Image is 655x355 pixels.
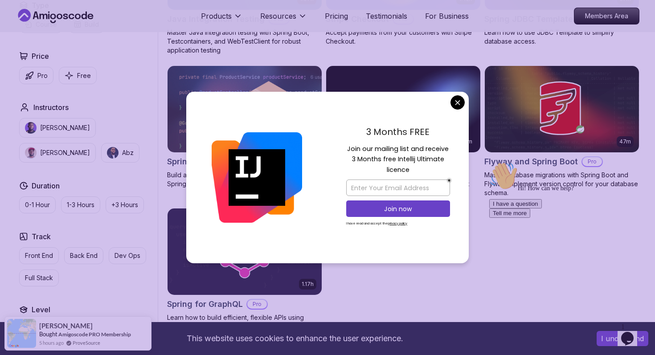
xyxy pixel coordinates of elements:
a: Members Area [574,8,639,24]
button: Accept cookies [597,331,648,346]
div: This website uses cookies to enhance the user experience. [7,329,583,348]
img: Spring for GraphQL card [168,208,322,295]
button: 0-1 Hour [19,196,56,213]
h2: Spring for GraphQL [167,298,243,310]
button: instructor img[PERSON_NAME] [19,118,96,138]
button: Products [201,11,242,29]
button: instructor imgAbz [101,143,139,163]
p: [PERSON_NAME] [40,123,90,132]
div: 👋Hi! How can we help?I have a questionTell me more [4,4,164,60]
a: Spring for GraphQL card1.17hSpring for GraphQLProLearn how to build efficient, flexible APIs usin... [167,208,322,340]
img: instructor img [25,147,37,159]
p: Resources [260,11,296,21]
img: instructor img [107,147,119,159]
iframe: chat widget [618,319,646,346]
p: Abz [122,148,134,157]
p: 1.17h [302,281,314,288]
button: I have a question [4,41,56,50]
a: Spring Boot Product API card2.09hSpring Boot Product APIProBuild a fully functional Product API f... [167,65,322,188]
a: Testimonials [366,11,407,21]
a: Amigoscode PRO Membership [58,331,131,338]
p: Dev Ops [115,251,140,260]
p: Pro [582,157,602,166]
span: 5 hours ago [39,339,64,347]
img: :wave: [4,4,32,32]
p: Back End [70,251,98,260]
h2: Track [32,231,51,242]
h2: Level [32,304,50,315]
a: Spring AI card54mSpring AIProWelcome to the Spring AI course! Learn to build intelligent applicat... [326,65,481,197]
p: [PERSON_NAME] [40,148,90,157]
p: Pro [247,300,267,309]
button: Full Stack [19,269,59,286]
img: Spring AI card [326,66,480,152]
span: Bought [39,331,57,338]
span: Hi! How can we help? [4,27,88,33]
button: +3 Hours [106,196,144,213]
p: Learn how to build efficient, flexible APIs using GraphQL and integrate them with modern front-en... [167,313,322,340]
a: Flyway and Spring Boot card47mFlyway and Spring BootProMaster database migrations with Spring Boo... [484,65,639,197]
a: Pricing [325,11,348,21]
button: Resources [260,11,307,29]
p: Free [77,71,91,80]
img: instructor img [25,122,37,134]
h2: Flyway and Spring Boot [484,155,578,168]
iframe: chat widget [486,158,646,315]
h2: Price [32,51,49,61]
p: 47m [619,138,631,145]
p: Learn how to use JDBC Template to simplify database access. [484,28,639,46]
p: Pro [37,71,48,80]
button: Tell me more [4,50,45,60]
p: Accept payments from your customers with Stripe Checkout. [326,28,481,46]
p: +3 Hours [111,200,138,209]
p: 0-1 Hour [25,200,50,209]
img: provesource social proof notification image [7,319,36,348]
button: Dev Ops [109,247,146,264]
h2: Spring Boot Product API [167,155,262,168]
img: Flyway and Spring Boot card [485,66,639,152]
p: Build a fully functional Product API from scratch with Spring Boot. [167,171,322,188]
h2: Instructors [33,102,69,113]
button: Free [59,67,97,84]
a: For Business [425,11,469,21]
button: Pro [19,67,53,84]
button: instructor img[PERSON_NAME] [19,143,96,163]
button: Back End [64,247,103,264]
button: 1-3 Hours [61,196,100,213]
p: Master Java integration testing with Spring Boot, Testcontainers, and WebTestClient for robust ap... [167,28,322,55]
img: Spring Boot Product API card [168,66,322,152]
p: Full Stack [25,273,53,282]
p: Front End [25,251,53,260]
button: Front End [19,247,59,264]
p: Master database migrations with Spring Boot and Flyway. Implement version control for your databa... [484,171,639,197]
p: 1-3 Hours [67,200,94,209]
a: ProveSource [73,339,100,347]
h2: Duration [32,180,60,191]
p: Products [201,11,232,21]
span: [PERSON_NAME] [39,322,93,330]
